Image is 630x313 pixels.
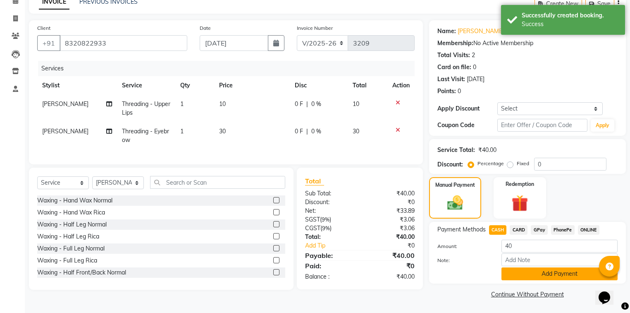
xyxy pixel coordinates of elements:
[219,128,226,135] span: 30
[180,100,184,108] span: 1
[360,198,420,207] div: ₹0
[501,240,618,253] input: Amount
[299,233,360,241] div: Total:
[360,189,420,198] div: ₹40.00
[437,146,475,154] div: Service Total:
[311,100,321,108] span: 0 %
[290,76,348,95] th: Disc
[60,35,187,51] input: Search by Name/Mobile/Email/Code
[360,224,420,233] div: ₹3.06
[489,225,507,235] span: CASH
[442,194,468,212] img: _cash.svg
[437,51,470,60] div: Total Visits:
[591,119,614,132] button: Apply
[306,127,308,136] span: |
[305,216,320,223] span: SGST
[306,100,308,108] span: |
[360,250,420,260] div: ₹40.00
[299,207,360,215] div: Net:
[214,76,290,95] th: Price
[117,76,175,95] th: Service
[437,160,463,169] div: Discount:
[42,128,88,135] span: [PERSON_NAME]
[150,176,285,189] input: Search or Scan
[38,61,421,76] div: Services
[437,39,618,48] div: No Active Membership
[437,39,473,48] div: Membership:
[122,128,169,144] span: Threading - Eyebrow
[522,11,619,20] div: Successfully created booking.
[360,233,420,241] div: ₹40.00
[299,261,360,271] div: Paid:
[42,100,88,108] span: [PERSON_NAME]
[322,216,329,223] span: 9%
[311,127,321,136] span: 0 %
[472,51,475,60] div: 2
[517,160,529,167] label: Fixed
[497,119,587,132] input: Enter Offer / Coupon Code
[299,250,360,260] div: Payable:
[522,20,619,29] div: Success
[299,189,360,198] div: Sub Total:
[37,244,105,253] div: Waxing - Full Leg Normal
[551,225,575,235] span: PhonePe
[37,35,60,51] button: +91
[437,225,486,234] span: Payment Methods
[531,225,548,235] span: GPay
[299,224,360,233] div: ( )
[458,87,461,96] div: 0
[501,253,618,266] input: Add Note
[37,268,126,277] div: Waxing - Half Front/Back Normal
[458,27,504,36] a: [PERSON_NAME]
[299,215,360,224] div: ( )
[299,272,360,281] div: Balance :
[360,215,420,224] div: ₹3.06
[437,75,465,84] div: Last Visit:
[431,243,495,250] label: Amount:
[431,257,495,264] label: Note:
[37,196,112,205] div: Waxing - Hand Wax Normal
[37,232,99,241] div: Waxing - Half Leg Rica
[37,256,97,265] div: Waxing - Full Leg Rica
[37,76,117,95] th: Stylist
[477,160,504,167] label: Percentage
[37,220,107,229] div: Waxing - Half Leg Normal
[360,261,420,271] div: ₹0
[467,75,484,84] div: [DATE]
[360,272,420,281] div: ₹40.00
[322,225,330,231] span: 9%
[348,76,387,95] th: Total
[437,104,497,113] div: Apply Discount
[180,128,184,135] span: 1
[435,181,475,189] label: Manual Payment
[299,198,360,207] div: Discount:
[478,146,496,154] div: ₹40.00
[437,87,456,96] div: Points:
[305,177,324,185] span: Total
[437,63,471,72] div: Card on file:
[506,193,533,214] img: _gift.svg
[506,181,534,188] label: Redemption
[37,24,50,32] label: Client
[437,121,497,130] div: Coupon Code
[200,24,211,32] label: Date
[299,241,370,250] a: Add Tip
[473,63,476,72] div: 0
[353,100,359,108] span: 10
[510,225,527,235] span: CARD
[295,127,303,136] span: 0 F
[431,290,624,299] a: Continue Without Payment
[122,100,170,116] span: Threading - Upper Lips
[360,207,420,215] div: ₹33.89
[295,100,303,108] span: 0 F
[219,100,226,108] span: 10
[305,224,320,232] span: CGST
[578,225,599,235] span: ONLINE
[370,241,421,250] div: ₹0
[437,27,456,36] div: Name:
[37,208,105,217] div: Waxing - Hand Wax Rica
[595,280,622,305] iframe: chat widget
[175,76,214,95] th: Qty
[353,128,359,135] span: 30
[297,24,333,32] label: Invoice Number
